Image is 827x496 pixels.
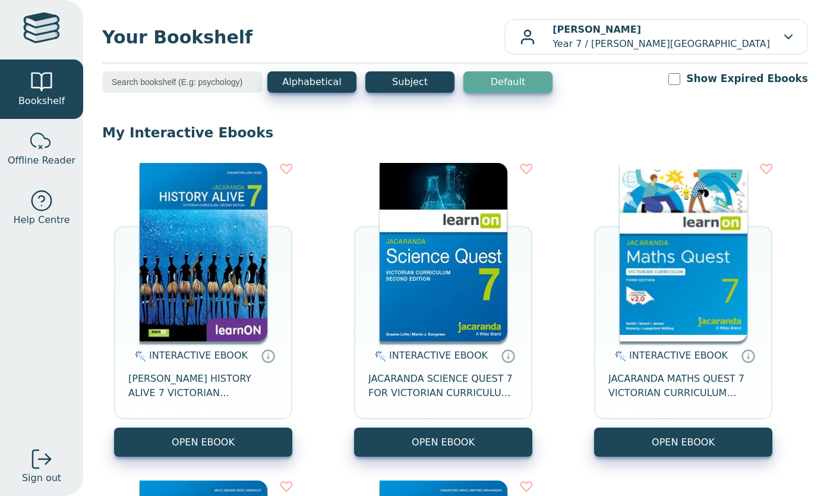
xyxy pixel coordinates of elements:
[13,213,70,227] span: Help Centre
[686,71,808,86] label: Show Expired Ebooks
[128,372,278,400] span: [PERSON_NAME] HISTORY ALIVE 7 VICTORIAN CURRICULUM LEARNON EBOOK 2E
[114,428,292,457] button: OPEN EBOOK
[504,19,808,55] button: [PERSON_NAME]Year 7 / [PERSON_NAME][GEOGRAPHIC_DATA]
[149,350,248,361] span: INTERACTIVE EBOOK
[389,350,488,361] span: INTERACTIVE EBOOK
[553,23,770,51] p: Year 7 / [PERSON_NAME][GEOGRAPHIC_DATA]
[501,349,515,363] a: Interactive eBooks are accessed online via the publisher’s portal. They contain interactive resou...
[553,24,641,35] b: [PERSON_NAME]
[380,163,507,341] img: 329c5ec2-5188-ea11-a992-0272d098c78b.jpg
[267,71,356,93] button: Alphabetical
[620,163,747,341] img: b87b3e28-4171-4aeb-a345-7fa4fe4e6e25.jpg
[741,349,755,363] a: Interactive eBooks are accessed online via the publisher’s portal. They contain interactive resou...
[608,372,758,400] span: JACARANDA MATHS QUEST 7 VICTORIAN CURRICULUM LEARNON EBOOK 3E
[594,428,772,457] button: OPEN EBOOK
[354,428,532,457] button: OPEN EBOOK
[102,124,808,142] p: My Interactive Ebooks
[611,349,626,363] img: interactive.svg
[22,471,61,485] span: Sign out
[463,71,553,93] button: Default
[368,372,518,400] span: JACARANDA SCIENCE QUEST 7 FOR VICTORIAN CURRICULUM LEARNON 2E EBOOK
[365,71,454,93] button: Subject
[8,153,75,168] span: Offline Reader
[102,71,263,93] input: Search bookshelf (E.g: psychology)
[629,350,728,361] span: INTERACTIVE EBOOK
[140,163,267,341] img: d4781fba-7f91-e911-a97e-0272d098c78b.jpg
[102,24,504,51] span: Your Bookshelf
[131,349,146,363] img: interactive.svg
[18,94,65,108] span: Bookshelf
[371,349,386,363] img: interactive.svg
[261,349,275,363] a: Interactive eBooks are accessed online via the publisher’s portal. They contain interactive resou...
